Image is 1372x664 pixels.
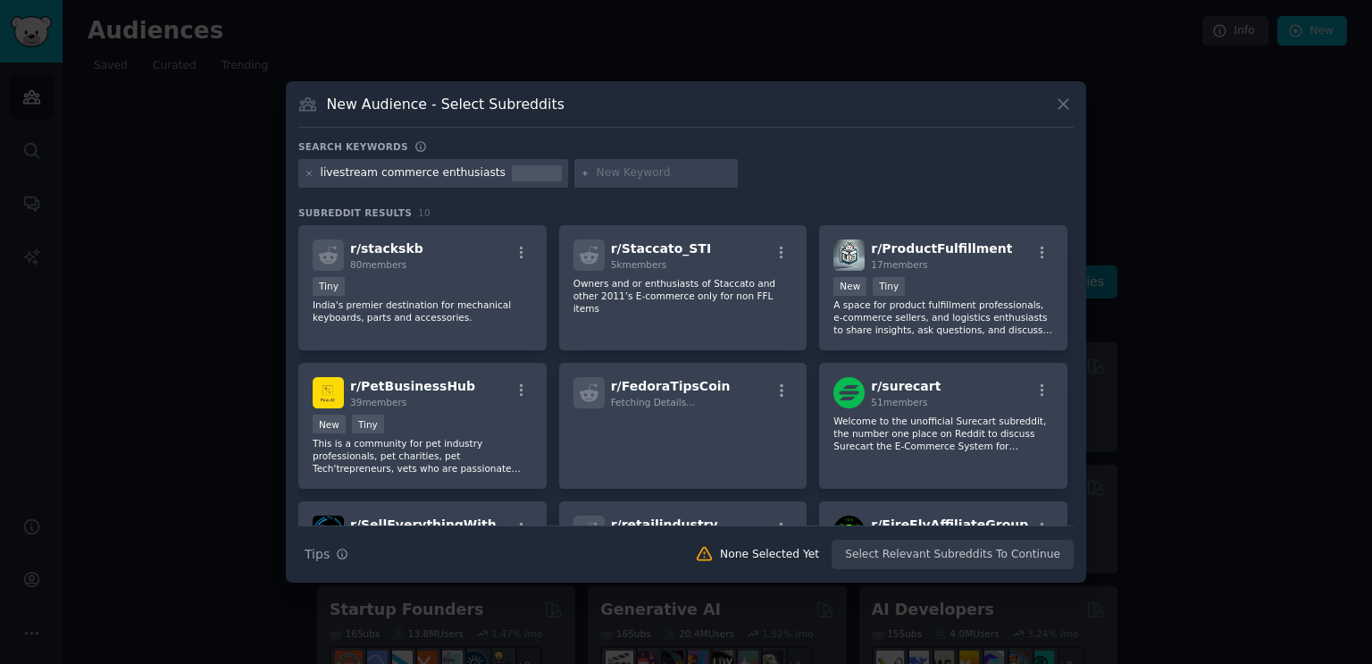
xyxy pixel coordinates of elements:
[871,241,1012,256] span: r/ ProductFulfillment
[573,277,793,315] p: Owners and or enthusiasts of Staccato and other 2011’s E-commerce only for non FFL items
[871,397,927,408] span: 51 members
[611,241,711,256] span: r/ Staccato_STI
[833,516,865,547] img: FireFlyAffiliateGroup
[321,165,506,181] div: livestream commerce enthusiasts
[313,415,346,433] div: New
[350,397,406,408] span: 39 members
[350,241,423,256] span: r/ stackskb
[298,140,408,153] h3: Search keywords
[833,277,866,296] div: New
[611,517,718,532] span: r/ retailindustry
[313,437,532,475] p: This is a community for pet industry professionals, pet charities, pet Tech'trepreneurs, vets who...
[350,259,406,270] span: 80 members
[833,415,1053,452] p: Welcome to the unofficial Surecart subreddit, the number one place on Reddit to discuss Surecart ...
[871,517,1028,532] span: r/ FireFlyAffiliateGroup
[298,539,355,570] button: Tips
[352,415,384,433] div: Tiny
[313,277,345,296] div: Tiny
[350,517,511,532] span: r/ SellEverythingWithAI
[418,207,431,218] span: 10
[596,165,732,181] input: New Keyword
[611,397,695,408] span: Fetching Details...
[871,259,927,270] span: 17 members
[833,298,1053,336] p: A space for product fulfillment professionals, e-commerce sellers, and logistics enthusiasts to s...
[350,379,475,393] span: r/ PetBusinessHub
[871,379,941,393] span: r/ surecart
[720,547,819,563] div: None Selected Yet
[313,298,532,324] p: India's premier destination for mechanical keyboards, parts and accessories.
[833,240,865,271] img: ProductFulfillment
[298,206,412,219] span: Subreddit Results
[611,379,731,393] span: r/ FedoraTipsCoin
[327,95,565,113] h3: New Audience - Select Subreddits
[833,377,865,408] img: surecart
[611,259,667,270] span: 5k members
[313,377,344,408] img: PetBusinessHub
[313,516,344,547] img: SellEverythingWithAI
[873,277,905,296] div: Tiny
[305,545,330,564] span: Tips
